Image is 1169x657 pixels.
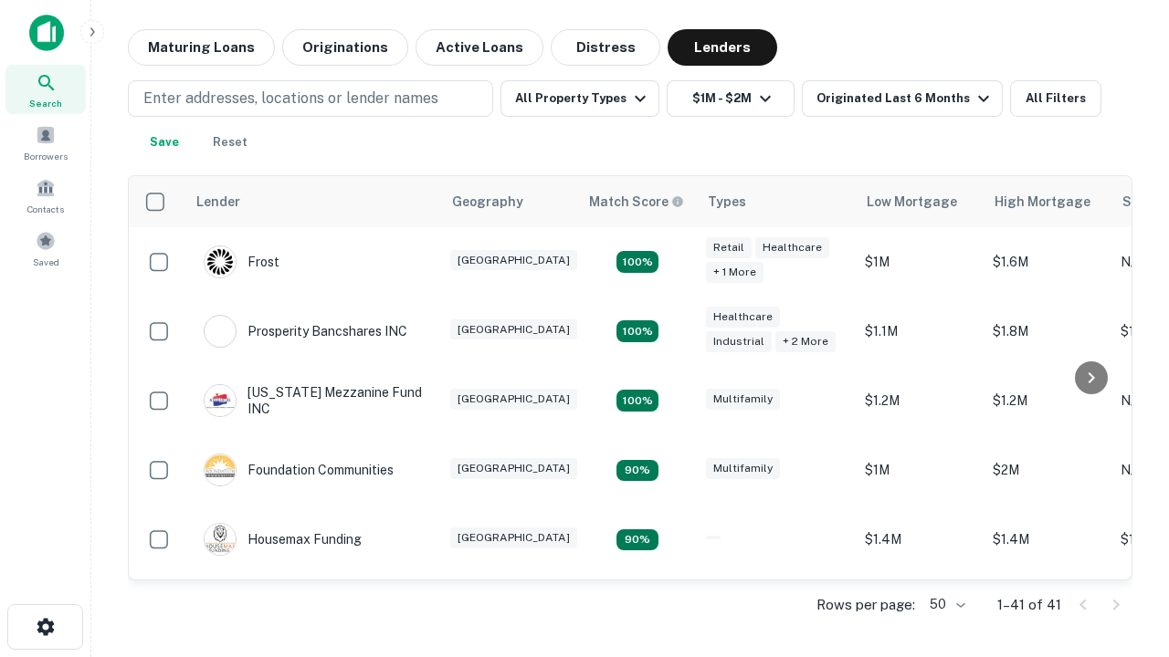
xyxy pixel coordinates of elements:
div: Geography [452,191,523,213]
td: $1.4M [856,505,984,574]
div: Housemax Funding [204,523,362,556]
div: [GEOGRAPHIC_DATA] [450,458,577,479]
div: Matching Properties: 8, hasApolloMatch: undefined [616,320,658,342]
iframe: Chat Widget [1078,511,1169,599]
button: Originated Last 6 Months [802,80,1003,117]
button: Reset [201,124,259,161]
button: $1M - $2M [667,80,795,117]
button: All Filters [1010,80,1101,117]
img: picture [205,454,236,485]
th: Lender [185,176,441,227]
div: + 2 more [775,331,836,352]
img: picture [205,246,236,277]
td: $1.6M [984,574,1111,643]
button: Enter addresses, locations or lender names [128,80,493,117]
div: Types [708,191,746,213]
th: Geography [441,176,578,227]
button: Active Loans [416,29,543,66]
div: Matching Properties: 5, hasApolloMatch: undefined [616,251,658,273]
td: $1.8M [984,297,1111,366]
div: [GEOGRAPHIC_DATA] [450,319,577,340]
div: Matching Properties: 5, hasApolloMatch: undefined [616,390,658,412]
a: Saved [5,224,86,273]
th: Types [697,176,856,227]
td: $1.4M [856,574,984,643]
button: Lenders [668,29,777,66]
td: $1.2M [856,366,984,435]
span: Search [29,96,62,110]
div: Healthcare [755,237,829,258]
a: Borrowers [5,118,86,167]
div: Originated Last 6 Months [816,88,995,109]
div: Multifamily [706,458,780,479]
div: [GEOGRAPHIC_DATA] [450,250,577,271]
p: Rows per page: [816,594,915,616]
div: Prosperity Bancshares INC [204,315,407,348]
div: Retail [706,237,752,258]
span: Saved [33,255,59,269]
div: [US_STATE] Mezzanine Fund INC [204,384,423,417]
a: Contacts [5,171,86,220]
div: Healthcare [706,307,780,328]
td: $1.6M [984,227,1111,297]
p: Enter addresses, locations or lender names [143,88,438,109]
div: Foundation Communities [204,454,394,486]
div: High Mortgage [995,191,1090,213]
div: Industrial [706,331,772,352]
th: High Mortgage [984,176,1111,227]
th: Capitalize uses an advanced AI algorithm to match your search with the best lender. The match sco... [578,176,697,227]
div: [GEOGRAPHIC_DATA] [450,389,577,410]
img: picture [205,524,236,555]
button: Distress [551,29,660,66]
div: 50 [922,591,968,618]
td: $2M [984,435,1111,505]
button: All Property Types [500,80,659,117]
div: Low Mortgage [867,191,957,213]
span: Contacts [27,202,64,216]
td: $1.2M [984,366,1111,435]
span: Borrowers [24,149,68,163]
img: capitalize-icon.png [29,15,64,51]
img: picture [205,316,236,347]
button: Originations [282,29,408,66]
button: Save your search to get updates of matches that match your search criteria. [135,124,194,161]
button: Maturing Loans [128,29,275,66]
img: picture [205,385,236,416]
td: $1.4M [984,505,1111,574]
th: Low Mortgage [856,176,984,227]
div: Matching Properties: 4, hasApolloMatch: undefined [616,460,658,482]
div: Matching Properties: 4, hasApolloMatch: undefined [616,529,658,551]
div: Multifamily [706,389,780,410]
div: + 1 more [706,262,764,283]
p: 1–41 of 41 [997,594,1061,616]
td: $1M [856,227,984,297]
h6: Match Score [589,192,680,212]
div: Frost [204,245,279,278]
a: Search [5,65,86,114]
td: $1.1M [856,297,984,366]
div: Lender [196,191,240,213]
td: $1M [856,435,984,505]
div: Capitalize uses an advanced AI algorithm to match your search with the best lender. The match sco... [589,192,684,212]
div: [GEOGRAPHIC_DATA] [450,527,577,548]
